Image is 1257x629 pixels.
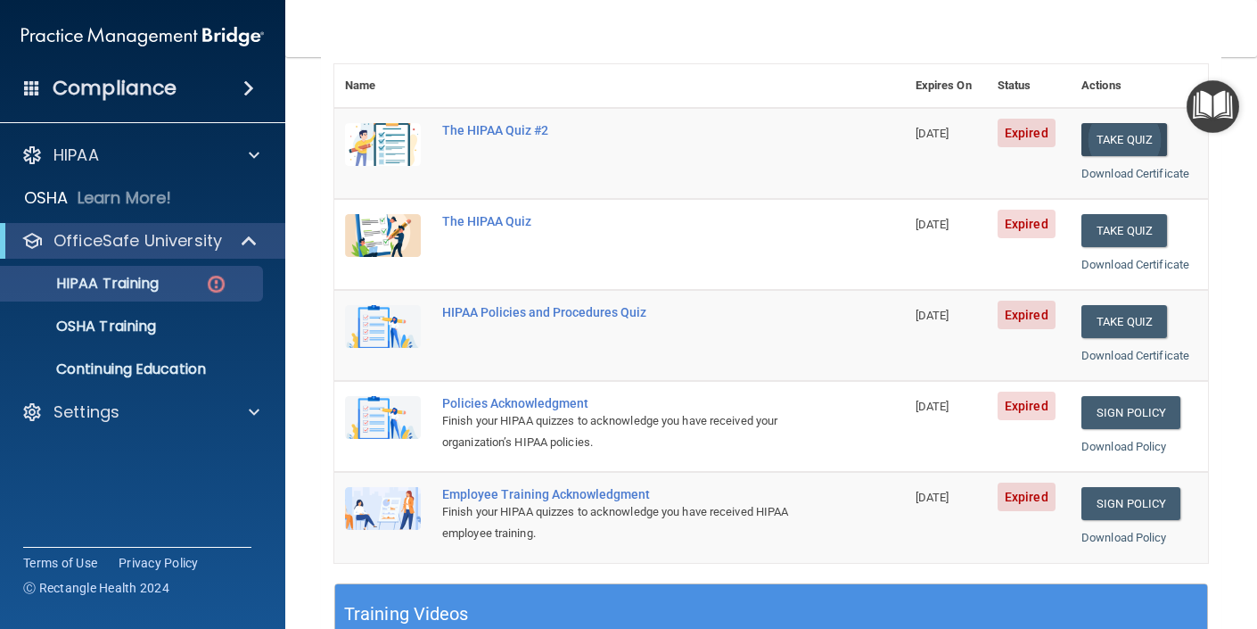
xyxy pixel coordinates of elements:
th: Actions [1071,64,1208,108]
p: OSHA Training [12,318,156,335]
span: Ⓒ Rectangle Health 2024 [23,579,169,597]
h4: Compliance [53,76,177,101]
th: Expires On [905,64,987,108]
a: Download Certificate [1081,349,1189,362]
a: Download Certificate [1081,167,1189,180]
a: Sign Policy [1081,487,1180,520]
p: Continuing Education [12,360,255,378]
span: [DATE] [916,127,949,140]
div: The HIPAA Quiz [442,214,816,228]
a: Settings [21,401,259,423]
div: Employee Training Acknowledgment [442,487,816,501]
span: Expired [998,210,1056,238]
p: Settings [53,401,119,423]
span: [DATE] [916,309,949,322]
div: HIPAA Policies and Procedures Quiz [442,305,816,319]
button: Take Quiz [1081,123,1167,156]
span: [DATE] [916,218,949,231]
th: Status [987,64,1071,108]
a: Download Policy [1081,531,1167,544]
p: OSHA [24,187,69,209]
a: HIPAA [21,145,259,166]
span: [DATE] [916,400,949,413]
p: OfficeSafe University [53,230,222,252]
img: danger-circle.6113f641.png [205,273,227,295]
div: Policies Acknowledgment [442,396,816,410]
div: The HIPAA Quiz #2 [442,123,816,137]
a: Terms of Use [23,554,97,572]
div: Finish your HIPAA quizzes to acknowledge you have received HIPAA employee training. [442,501,816,544]
span: Expired [998,392,1056,420]
p: HIPAA Training [12,275,159,293]
a: Download Certificate [1081,258,1189,271]
a: Sign Policy [1081,396,1180,429]
p: Learn More! [78,187,172,209]
div: Finish your HIPAA quizzes to acknowledge you have received your organization’s HIPAA policies. [442,410,816,453]
p: HIPAA [53,145,99,166]
a: Privacy Policy [119,554,199,572]
span: Expired [998,119,1056,147]
a: OfficeSafe University [21,230,259,252]
button: Open Resource Center [1187,80,1239,133]
th: Name [334,64,431,108]
span: [DATE] [916,491,949,504]
img: PMB logo [21,19,264,54]
button: Take Quiz [1081,305,1167,338]
a: Download Policy [1081,440,1167,453]
span: Expired [998,483,1056,511]
button: Take Quiz [1081,214,1167,247]
span: Expired [998,301,1056,329]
